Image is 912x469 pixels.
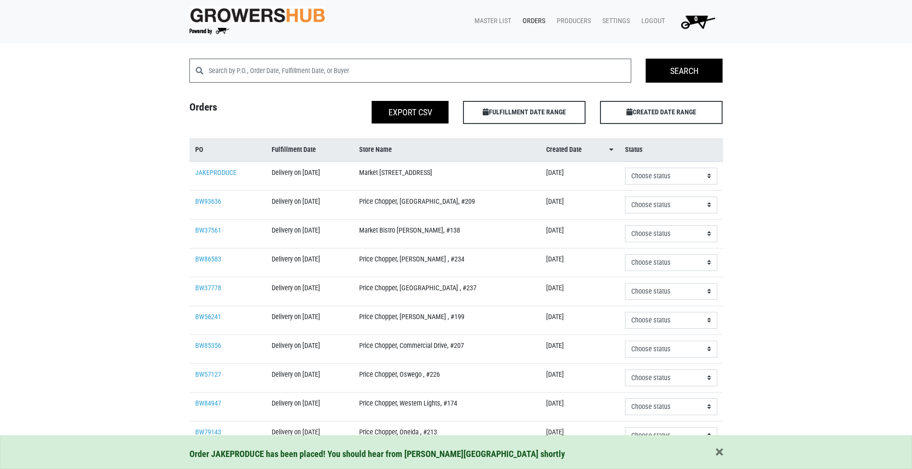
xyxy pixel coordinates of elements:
[195,342,221,350] a: BW85356
[353,306,540,334] td: Price Chopper, [PERSON_NAME] , #199
[546,145,613,155] a: Created Date
[189,447,723,461] div: Order JAKEPRODUCE has been placed! You should hear from [PERSON_NAME][GEOGRAPHIC_DATA] shortly
[540,392,619,421] td: [DATE]
[694,15,698,23] span: 0
[540,161,619,191] td: [DATE]
[540,306,619,334] td: [DATE]
[540,219,619,248] td: [DATE]
[195,428,221,436] a: BW79143
[540,421,619,450] td: [DATE]
[195,145,203,155] span: PO
[266,161,353,191] td: Delivery on [DATE]
[625,145,643,155] span: Status
[600,101,723,124] span: CREATED DATE RANGE
[195,169,237,177] a: JAKEPRODUCE
[272,145,316,155] span: Fulfillment Date
[540,190,619,219] td: [DATE]
[467,12,515,30] a: Master List
[353,219,540,248] td: Market Bistro [PERSON_NAME], #138
[195,399,221,407] a: BW84947
[182,101,319,120] h4: Orders
[353,334,540,363] td: Price Chopper, Commercial Drive, #207
[595,12,634,30] a: Settings
[266,190,353,219] td: Delivery on [DATE]
[669,12,723,31] a: 0
[353,277,540,306] td: Price Chopper, [GEOGRAPHIC_DATA] , #237
[195,284,221,292] a: BW37778
[195,255,221,263] a: BW86583
[540,248,619,277] td: [DATE]
[195,370,221,379] a: BW57127
[359,145,392,155] span: Store Name
[515,12,549,30] a: Orders
[540,363,619,392] td: [DATE]
[353,392,540,421] td: Price Chopper, Western Lights, #174
[546,145,582,155] span: Created Date
[540,277,619,306] td: [DATE]
[195,313,221,321] a: BW56241
[372,101,449,123] button: Export CSV
[540,334,619,363] td: [DATE]
[353,190,540,219] td: Price Chopper, [GEOGRAPHIC_DATA], #209
[266,306,353,334] td: Delivery on [DATE]
[353,161,540,191] td: Market [STREET_ADDRESS]
[676,12,719,31] img: Cart
[266,248,353,277] td: Delivery on [DATE]
[646,59,723,83] input: Search
[195,197,221,206] a: BW93636
[266,334,353,363] td: Delivery on [DATE]
[266,392,353,421] td: Delivery on [DATE]
[353,248,540,277] td: Price Chopper, [PERSON_NAME] , #234
[353,363,540,392] td: Price Chopper, Oswego , #226
[195,145,261,155] a: PO
[195,226,221,234] a: BW37561
[625,145,717,155] a: Status
[209,59,632,83] input: Search by P.O., Order Date, Fulfillment Date, or Buyer
[189,6,326,24] img: original-fc7597fdc6adbb9d0e2ae620e786d1a2.jpg
[266,363,353,392] td: Delivery on [DATE]
[266,277,353,306] td: Delivery on [DATE]
[353,421,540,450] td: Price Chopper, Oneida , #213
[189,28,229,35] img: Powered by Big Wheelbarrow
[463,101,586,124] span: FULFILLMENT DATE RANGE
[266,219,353,248] td: Delivery on [DATE]
[549,12,595,30] a: Producers
[359,145,535,155] a: Store Name
[266,421,353,450] td: Delivery on [DATE]
[272,145,348,155] a: Fulfillment Date
[634,12,669,30] a: Logout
